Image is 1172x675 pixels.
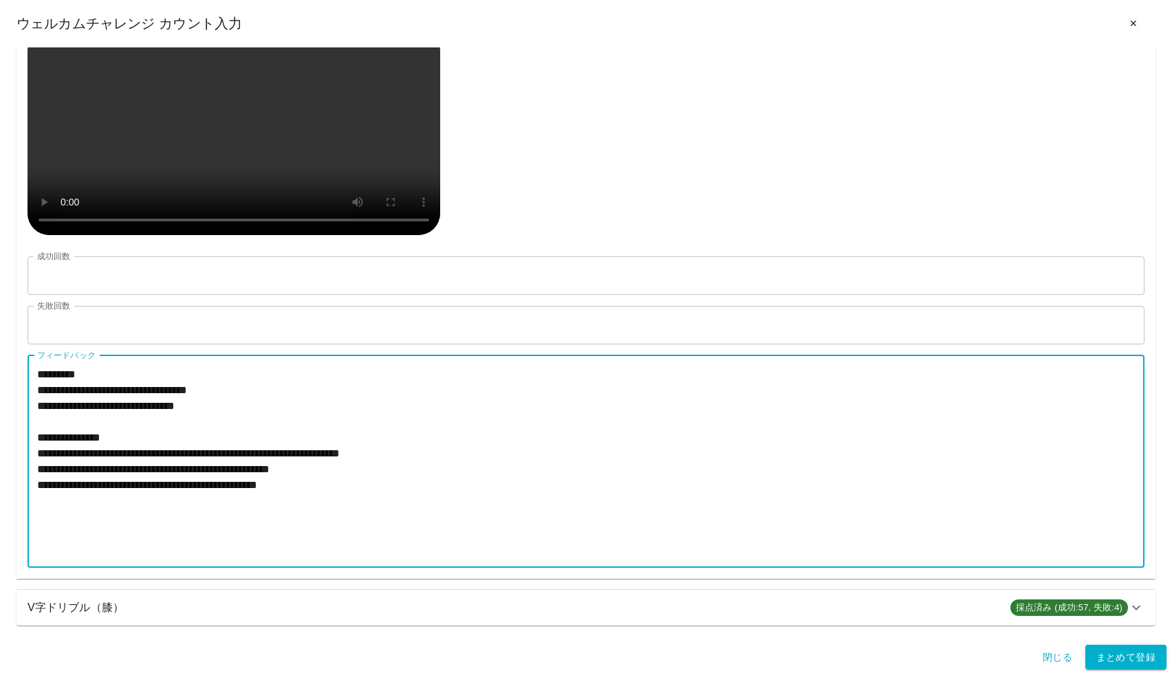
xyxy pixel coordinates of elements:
button: 閉じる [1036,645,1080,670]
div: V字ドリブル（膝）採点済み (成功:57, 失敗:4) [17,590,1155,626]
h6: V字ドリブル（膝） [28,598,999,617]
span: 採点済み (成功:57, 失敗:4) [1010,601,1128,615]
label: 成功回数 [37,250,70,262]
button: ✕ [1111,11,1155,36]
div: ウェルカムチャレンジ カウント入力 [17,11,1155,36]
label: 失敗回数 [37,300,70,311]
label: フィードバック [37,349,96,361]
button: まとめて登録 [1085,645,1166,670]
